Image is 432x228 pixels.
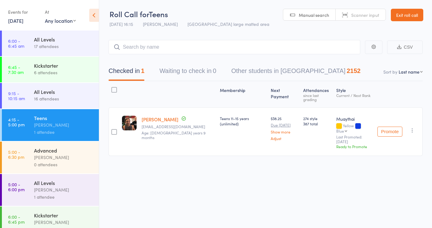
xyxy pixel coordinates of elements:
[303,116,331,121] span: 274 style
[299,12,329,18] span: Manual search
[34,179,94,186] div: All Levels
[8,38,24,48] time: 6:00 - 6:45 am
[2,31,99,56] a: 6:00 -6:45 amAll Levels17 attendees
[34,95,94,102] div: 16 attendees
[8,214,25,224] time: 6:00 - 6:45 pm
[271,130,298,134] a: Show more
[217,84,268,104] div: Membership
[383,69,397,75] label: Sort by
[2,83,99,109] a: 9:15 -10:15 amAll Levels16 attendees
[34,186,94,193] div: [PERSON_NAME]
[213,67,216,74] div: 0
[303,121,331,126] span: 387 total
[8,149,24,159] time: 5:00 - 6:30 pm
[34,147,94,154] div: Advanced
[34,121,94,129] div: [PERSON_NAME]
[122,116,137,130] img: image1723442176.png
[187,21,269,27] span: [GEOGRAPHIC_DATA] large matted area
[141,67,144,74] div: 1
[34,69,94,76] div: 6 attendees
[34,114,94,121] div: Teens
[109,21,133,27] span: [DATE] 16:15
[387,41,423,54] button: CSV
[45,17,76,24] div: Any location
[34,129,94,136] div: 1 attendee
[336,116,372,122] div: Muaythai
[336,129,344,133] div: Blue
[2,174,99,206] a: 5:00 -6:00 pmAll Levels[PERSON_NAME]1 attendee
[303,93,331,101] div: since last grading
[143,21,178,27] span: [PERSON_NAME]
[268,84,300,104] div: Next Payment
[336,135,372,144] small: Last Promoted: [DATE]
[8,117,25,127] time: 4:15 - 5:00 pm
[34,219,94,226] div: [PERSON_NAME]
[334,84,375,104] div: Style
[377,127,402,137] button: Promote
[34,36,94,43] div: All Levels
[142,116,178,123] a: [PERSON_NAME]
[34,43,94,50] div: 17 attendees
[271,136,298,140] a: Adjust
[336,93,372,97] div: Current / Next Rank
[8,182,25,192] time: 5:00 - 6:00 pm
[271,123,298,127] small: Due [DATE]
[271,116,298,140] div: $38.25
[34,154,94,161] div: [PERSON_NAME]
[8,91,25,101] time: 9:15 - 10:15 am
[391,9,423,21] a: Exit roll call
[8,17,23,24] a: [DATE]
[347,67,361,74] div: 2152
[301,84,334,104] div: Atten­dances
[159,64,216,81] button: Waiting to check in0
[109,64,144,81] button: Checked in1
[2,109,99,141] a: 4:15 -5:00 pmTeens[PERSON_NAME]1 attendee
[8,7,39,17] div: Events for
[149,9,168,19] span: Teens
[142,130,206,140] span: Age: [DEMOGRAPHIC_DATA] years 9 months
[336,124,372,133] div: Yellow
[231,64,361,81] button: Other students in [GEOGRAPHIC_DATA]2152
[34,212,94,219] div: Kickstarter
[8,65,24,75] time: 6:45 - 7:30 am
[142,124,215,129] small: Seslic84@hotmail.com
[2,142,99,173] a: 5:00 -6:30 pmAdvanced[PERSON_NAME]0 attendees
[34,161,94,168] div: 0 attendees
[109,9,149,19] span: Roll Call for
[2,57,99,82] a: 6:45 -7:30 amKickstarter6 attendees
[351,12,379,18] span: Scanner input
[220,116,266,126] div: Teens 11-15 years (unlimited)
[45,7,76,17] div: At
[399,69,420,75] div: Last name
[34,88,94,95] div: All Levels
[109,40,360,54] input: Search by name
[34,62,94,69] div: Kickstarter
[336,144,372,149] div: Ready to Promote
[34,193,94,201] div: 1 attendee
